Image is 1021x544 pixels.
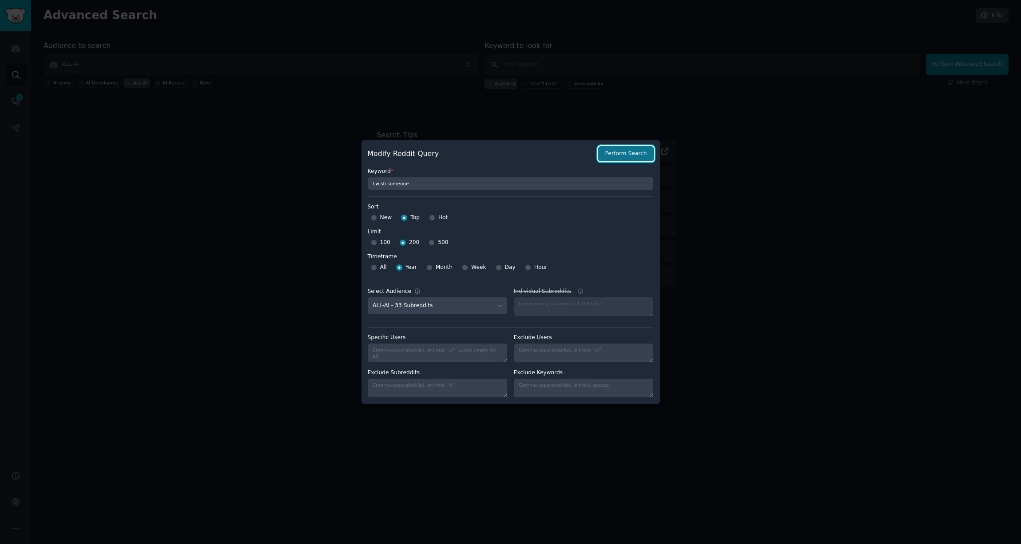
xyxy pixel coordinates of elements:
label: Exclude Keywords [514,369,654,377]
span: Hot [438,214,448,222]
div: Select Audience [368,288,412,296]
label: Keyword [368,168,654,176]
span: Week [471,264,486,272]
span: New [380,214,392,222]
label: Individual Subreddits [514,288,654,296]
label: Exclude Users [514,334,654,342]
span: Day [505,264,516,272]
h2: Modify Reddit Query [368,148,594,160]
span: All [380,264,387,272]
button: Perform Search [598,146,653,161]
span: 500 [438,239,448,247]
label: Sort [368,203,654,211]
span: Hour [534,264,548,272]
span: Top [410,214,420,222]
span: 200 [409,239,419,247]
span: Month [436,264,453,272]
input: Keyword to search on Reddit [368,177,654,190]
span: Year [405,264,417,272]
div: Limit [368,228,381,236]
label: Timeframe [368,250,654,261]
label: Exclude Subreddits [368,369,508,377]
label: Specific Users [368,334,508,342]
span: 100 [380,239,390,247]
